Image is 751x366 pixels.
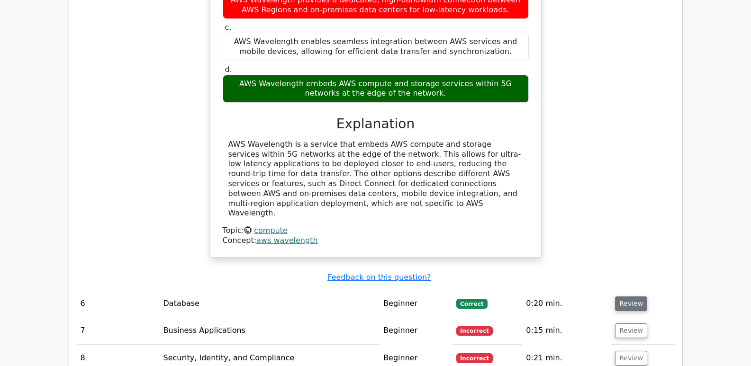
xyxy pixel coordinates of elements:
div: AWS Wavelength is a service that embeds AWS compute and storage services within 5G networks at th... [228,140,523,218]
span: Incorrect [456,353,493,363]
div: Topic: [223,226,529,236]
td: Database [160,290,380,317]
td: 0:20 min. [522,290,611,317]
div: AWS Wavelength embeds AWS compute and storage services within 5G networks at the edge of the netw... [223,75,529,103]
button: Review [615,351,647,366]
td: Beginner [380,317,452,344]
td: 6 [77,290,160,317]
h3: Explanation [228,116,523,132]
div: Concept: [223,236,529,246]
td: 0:15 min. [522,317,611,344]
a: compute [254,226,288,235]
td: 7 [77,317,160,344]
span: Incorrect [456,326,493,336]
td: Beginner [380,290,452,317]
button: Review [615,323,647,338]
button: Review [615,296,647,311]
span: c. [225,23,232,32]
a: Feedback on this question? [327,273,431,282]
div: AWS Wavelength enables seamless integration between AWS services and mobile devices, allowing for... [223,33,529,61]
td: Business Applications [160,317,380,344]
span: d. [225,65,232,74]
a: aws wavelength [256,236,318,245]
span: Correct [456,299,487,308]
